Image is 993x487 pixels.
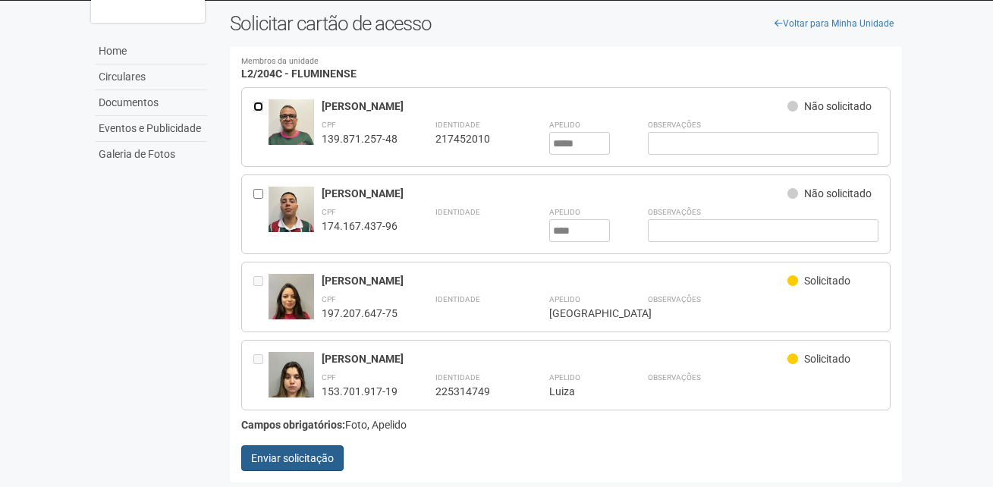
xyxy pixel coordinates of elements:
img: user.jpg [269,352,314,413]
div: 217452010 [435,132,511,146]
small: Membros da unidade [241,58,891,66]
strong: Observações [648,121,701,129]
h2: Solicitar cartão de acesso [230,12,903,35]
strong: Identidade [435,208,480,216]
strong: Observações [648,208,701,216]
div: [GEOGRAPHIC_DATA] [549,306,610,320]
strong: Observações [648,295,701,303]
strong: Identidade [435,373,480,382]
strong: Apelido [549,295,580,303]
img: user.jpg [269,274,314,335]
span: Não solicitado [804,100,872,112]
span: Solicitado [804,275,850,287]
div: Entre em contato com a Aministração para solicitar o cancelamento ou 2a via [253,352,269,398]
img: user.jpg [269,187,314,247]
strong: Identidade [435,295,480,303]
div: 225314749 [435,385,511,398]
strong: CPF [322,208,336,216]
div: 153.701.917-19 [322,385,398,398]
div: [PERSON_NAME] [322,187,788,200]
a: Documentos [95,90,207,116]
span: Solicitado [804,353,850,365]
div: Luiza [549,385,610,398]
strong: Identidade [435,121,480,129]
a: Galeria de Fotos [95,142,207,167]
div: [PERSON_NAME] [322,99,788,113]
span: Não solicitado [804,187,872,200]
a: Home [95,39,207,64]
strong: Apelido [549,121,580,129]
a: Eventos e Publicidade [95,116,207,142]
div: Foto, Apelido [241,418,891,432]
h4: L2/204C - FLUMINENSE [241,58,891,80]
button: Enviar solicitação [241,445,344,471]
img: user.jpg [269,99,314,160]
strong: CPF [322,373,336,382]
strong: CPF [322,295,336,303]
strong: Observações [648,373,701,382]
div: 139.871.257-48 [322,132,398,146]
strong: Apelido [549,373,580,382]
strong: CPF [322,121,336,129]
strong: Campos obrigatórios: [241,419,345,431]
div: [PERSON_NAME] [322,352,788,366]
a: Circulares [95,64,207,90]
strong: Apelido [549,208,580,216]
div: 174.167.437-96 [322,219,398,233]
div: Entre em contato com a Aministração para solicitar o cancelamento ou 2a via [253,274,269,320]
div: 197.207.647-75 [322,306,398,320]
div: [PERSON_NAME] [322,274,788,287]
a: Voltar para Minha Unidade [766,12,902,35]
